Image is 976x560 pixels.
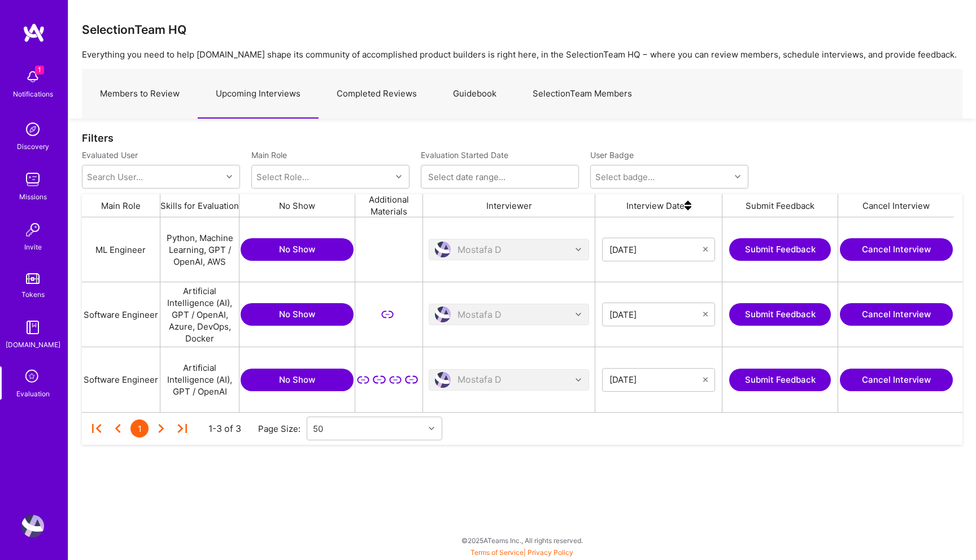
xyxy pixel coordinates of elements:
[470,548,524,557] a: Terms of Service
[515,69,650,119] a: SelectionTeam Members
[357,373,370,386] i: icon LinkSecondary
[428,171,572,182] input: Select date range...
[19,191,47,203] div: Missions
[6,339,60,351] div: [DOMAIN_NAME]
[21,118,44,141] img: discovery
[81,282,160,347] div: Software Engineer
[840,303,953,326] button: Cancel Interview
[396,174,402,180] i: icon Chevron
[840,238,953,261] button: Cancel Interview
[13,88,53,100] div: Notifications
[82,23,186,37] h3: SelectionTeam HQ
[130,419,149,438] div: 1
[160,194,239,217] div: Skills for Evaluation
[81,194,160,217] div: Main Role
[423,194,595,217] div: Interviewer
[258,423,307,435] div: Page Size:
[21,288,45,300] div: Tokens
[609,244,703,255] input: Select Date...
[528,548,573,557] a: Privacy Policy
[722,194,838,217] div: Submit Feedback
[208,423,241,435] div: 1-3 of 3
[319,69,435,119] a: Completed Reviews
[16,388,50,400] div: Evaluation
[24,241,42,253] div: Invite
[405,373,418,386] i: icon LinkSecondary
[389,373,402,386] i: icon LinkSecondary
[251,150,409,160] label: Main Role
[239,194,355,217] div: No Show
[429,426,434,431] i: icon Chevron
[81,217,160,282] div: ML Engineer
[23,23,45,43] img: logo
[226,174,232,180] i: icon Chevron
[21,65,44,88] img: bell
[838,194,954,217] div: Cancel Interview
[685,194,691,217] img: sort
[256,171,309,183] div: Select Role...
[595,194,722,217] div: Interview Date
[470,548,573,557] span: |
[17,141,49,152] div: Discovery
[373,373,386,386] i: icon LinkSecondary
[595,171,655,183] div: Select badge...
[381,308,394,321] i: icon LinkSecondary
[840,369,953,391] button: Cancel Interview
[21,218,44,241] img: Invite
[35,65,44,75] span: 1
[241,238,354,261] button: No Show
[21,168,44,191] img: teamwork
[313,423,323,435] div: 50
[81,347,160,412] div: Software Engineer
[160,347,239,412] div: Artificial Intelligence (AI), GPT / OpenAI
[435,69,515,119] a: Guidebook
[19,515,47,537] a: User Avatar
[421,150,579,160] label: Evaluation Started Date
[355,194,423,217] div: Additional Materials
[82,150,240,160] label: Evaluated User
[609,374,703,386] input: Select Date...
[160,217,239,282] div: Python, Machine Learning, GPT / OpenAI, AWS
[241,369,354,391] button: No Show
[21,515,44,537] img: User Avatar
[160,282,239,347] div: Artificial Intelligence (AI), GPT / OpenAI, Azure, DevOps, Docker
[22,366,43,388] i: icon SelectionTeam
[729,369,831,391] button: Submit Feedback
[590,150,634,160] label: User Badge
[729,238,831,261] button: Submit Feedback
[241,303,354,326] button: No Show
[21,316,44,339] img: guide book
[82,69,198,119] a: Members to Review
[729,303,831,326] button: Submit Feedback
[82,49,962,60] p: Everything you need to help [DOMAIN_NAME] shape its community of accomplished product builders is...
[82,132,962,144] div: Filters
[198,69,319,119] a: Upcoming Interviews
[26,273,40,284] img: tokens
[609,309,703,320] input: Select Date...
[68,526,976,554] div: © 2025 ATeams Inc., All rights reserved.
[735,174,740,180] i: icon Chevron
[87,171,143,183] div: Search User...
